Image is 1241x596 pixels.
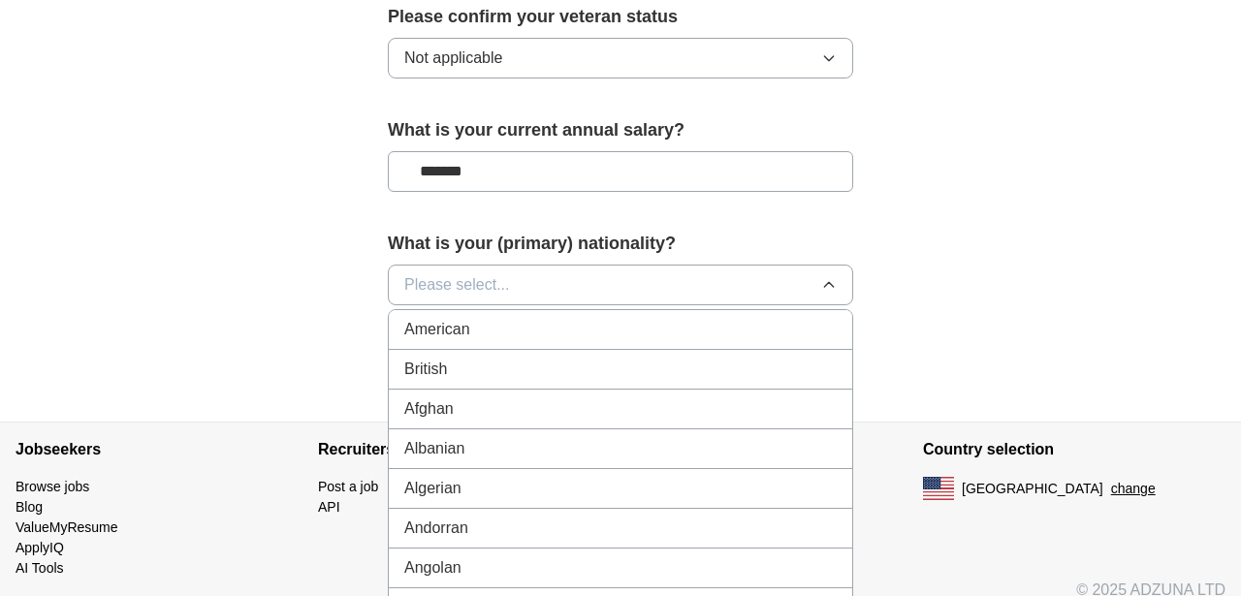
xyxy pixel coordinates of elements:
span: British [404,358,447,381]
span: Afghan [404,397,454,421]
span: Not applicable [404,47,502,70]
a: API [318,499,340,515]
h4: Country selection [923,423,1225,477]
label: Please confirm your veteran status [388,4,853,30]
a: Browse jobs [16,479,89,494]
span: Please select... [404,273,510,297]
button: Not applicable [388,38,853,78]
a: ValueMyResume [16,519,118,535]
label: What is your current annual salary? [388,117,853,143]
button: change [1111,479,1156,499]
a: Post a job [318,479,378,494]
span: Andorran [404,517,468,540]
span: Algerian [404,477,461,500]
label: What is your (primary) nationality? [388,231,853,257]
button: Please select... [388,265,853,305]
a: AI Tools [16,560,64,576]
span: Albanian [404,437,464,460]
img: US flag [923,477,954,500]
span: Angolan [404,556,461,580]
a: ApplyIQ [16,540,64,555]
span: American [404,318,470,341]
span: [GEOGRAPHIC_DATA] [962,479,1103,499]
a: Blog [16,499,43,515]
